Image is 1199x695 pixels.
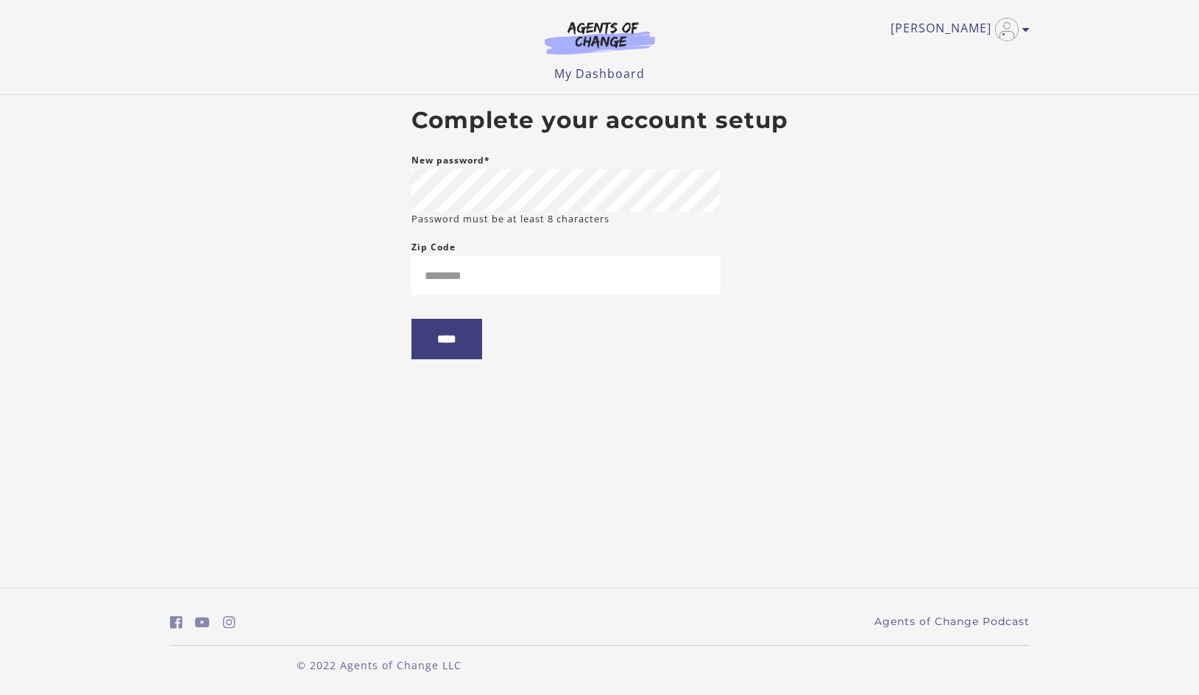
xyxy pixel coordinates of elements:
p: © 2022 Agents of Change LLC [170,657,588,673]
img: Agents of Change Logo [529,21,671,54]
a: My Dashboard [554,66,645,82]
label: Zip Code [411,239,456,256]
h2: Complete your account setup [411,107,788,135]
a: https://www.facebook.com/groups/aswbtestprep (Open in a new window) [170,612,183,633]
a: https://www.instagram.com/agentsofchangeprep/ (Open in a new window) [223,612,236,633]
i: https://www.youtube.com/c/AgentsofChangeTestPrepbyMeaganMitchell (Open in a new window) [195,615,210,629]
a: Toggle menu [891,18,1022,41]
i: https://www.facebook.com/groups/aswbtestprep (Open in a new window) [170,615,183,629]
a: https://www.youtube.com/c/AgentsofChangeTestPrepbyMeaganMitchell (Open in a new window) [195,612,210,633]
a: Agents of Change Podcast [874,614,1030,629]
label: New password* [411,152,490,169]
i: https://www.instagram.com/agentsofchangeprep/ (Open in a new window) [223,615,236,629]
small: Password must be at least 8 characters [411,212,609,226]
